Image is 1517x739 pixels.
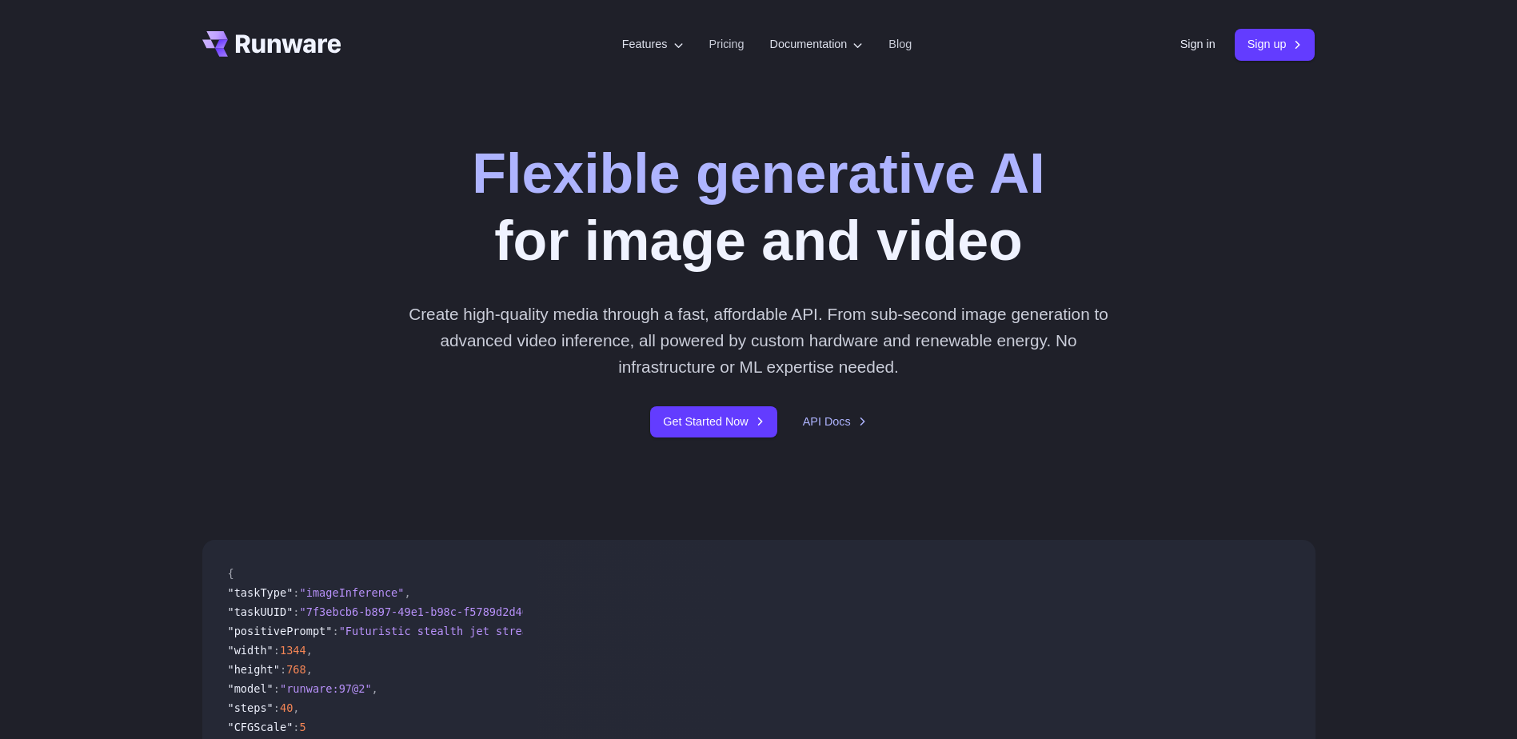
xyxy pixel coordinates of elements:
[472,141,1044,275] h1: for image and video
[280,663,286,676] span: :
[306,663,313,676] span: ,
[1180,35,1216,54] a: Sign in
[228,586,293,599] span: "taskType"
[888,35,912,54] a: Blog
[770,35,864,54] label: Documentation
[404,586,410,599] span: ,
[709,35,745,54] a: Pricing
[273,644,280,657] span: :
[228,701,273,714] span: "steps"
[332,625,338,637] span: :
[339,625,935,637] span: "Futuristic stealth jet streaking through a neon-lit cityscape with glowing purple exhaust"
[293,701,299,714] span: ,
[803,413,867,431] a: API Docs
[228,567,234,580] span: {
[1235,29,1315,60] a: Sign up
[228,721,293,733] span: "CFGScale"
[300,586,405,599] span: "imageInference"
[228,663,280,676] span: "height"
[273,682,280,695] span: :
[402,301,1115,381] p: Create high-quality media through a fast, affordable API. From sub-second image generation to adv...
[202,31,341,57] a: Go to /
[280,701,293,714] span: 40
[300,721,306,733] span: 5
[472,142,1044,205] strong: Flexible generative AI
[228,682,273,695] span: "model"
[650,406,776,437] a: Get Started Now
[293,586,299,599] span: :
[372,682,378,695] span: ,
[300,605,549,618] span: "7f3ebcb6-b897-49e1-b98c-f5789d2d40d7"
[280,644,306,657] span: 1344
[228,605,293,618] span: "taskUUID"
[280,682,372,695] span: "runware:97@2"
[228,625,333,637] span: "positivePrompt"
[306,644,313,657] span: ,
[273,701,280,714] span: :
[293,605,299,618] span: :
[228,644,273,657] span: "width"
[622,35,684,54] label: Features
[293,721,299,733] span: :
[286,663,306,676] span: 768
